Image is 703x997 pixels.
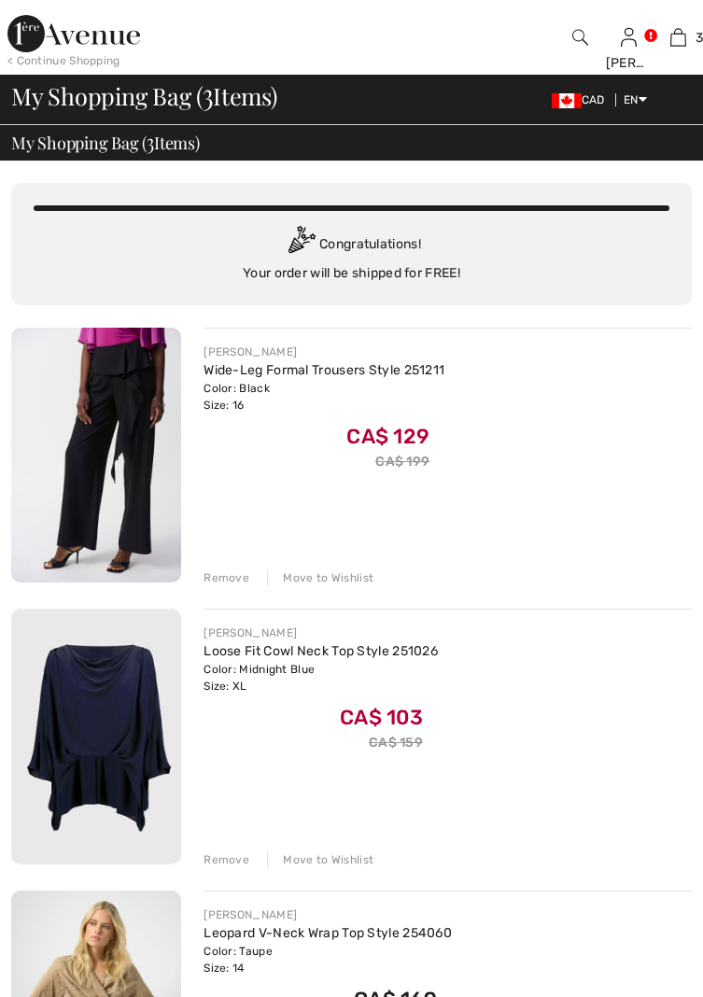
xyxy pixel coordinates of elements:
[203,78,213,109] span: 3
[375,454,429,470] s: CA$ 199
[204,380,444,414] div: Color: Black Size: 16
[654,26,702,49] a: 3
[11,134,200,151] span: My Shopping Bag ( Items)
[267,569,373,586] div: Move to Wishlist
[340,698,423,730] span: CA$ 103
[552,93,582,108] img: Canadian Dollar
[621,29,637,45] a: Sign In
[267,851,373,868] div: Move to Wishlist
[11,84,277,107] span: My Shopping Bag ( Items)
[552,93,612,106] span: CAD
[204,906,452,923] div: [PERSON_NAME]
[282,226,319,263] img: Congratulation2.svg
[204,344,444,360] div: [PERSON_NAME]
[346,417,429,449] span: CA$ 129
[606,53,654,73] div: [PERSON_NAME]
[11,328,181,583] img: Wide-Leg Formal Trousers Style 251211
[369,735,423,751] s: CA$ 159
[7,52,120,69] div: < Continue Shopping
[7,15,140,52] img: 1ère Avenue
[204,943,452,976] div: Color: Taupe Size: 14
[34,226,669,283] div: Congratulations! Your order will be shipped for FREE!
[204,925,452,941] a: Leopard V-Neck Wrap Top Style 254060
[696,28,703,48] span: 3
[147,131,154,152] span: 3
[204,643,438,659] a: Loose Fit Cowl Neck Top Style 251026
[204,851,249,868] div: Remove
[204,625,438,641] div: [PERSON_NAME]
[204,362,444,378] a: Wide-Leg Formal Trousers Style 251211
[11,609,181,864] img: Loose Fit Cowl Neck Top Style 251026
[670,26,686,49] img: My Bag
[624,93,647,106] span: EN
[572,26,588,49] img: search the website
[621,26,637,49] img: My Info
[204,569,249,586] div: Remove
[204,661,438,695] div: Color: Midnight Blue Size: XL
